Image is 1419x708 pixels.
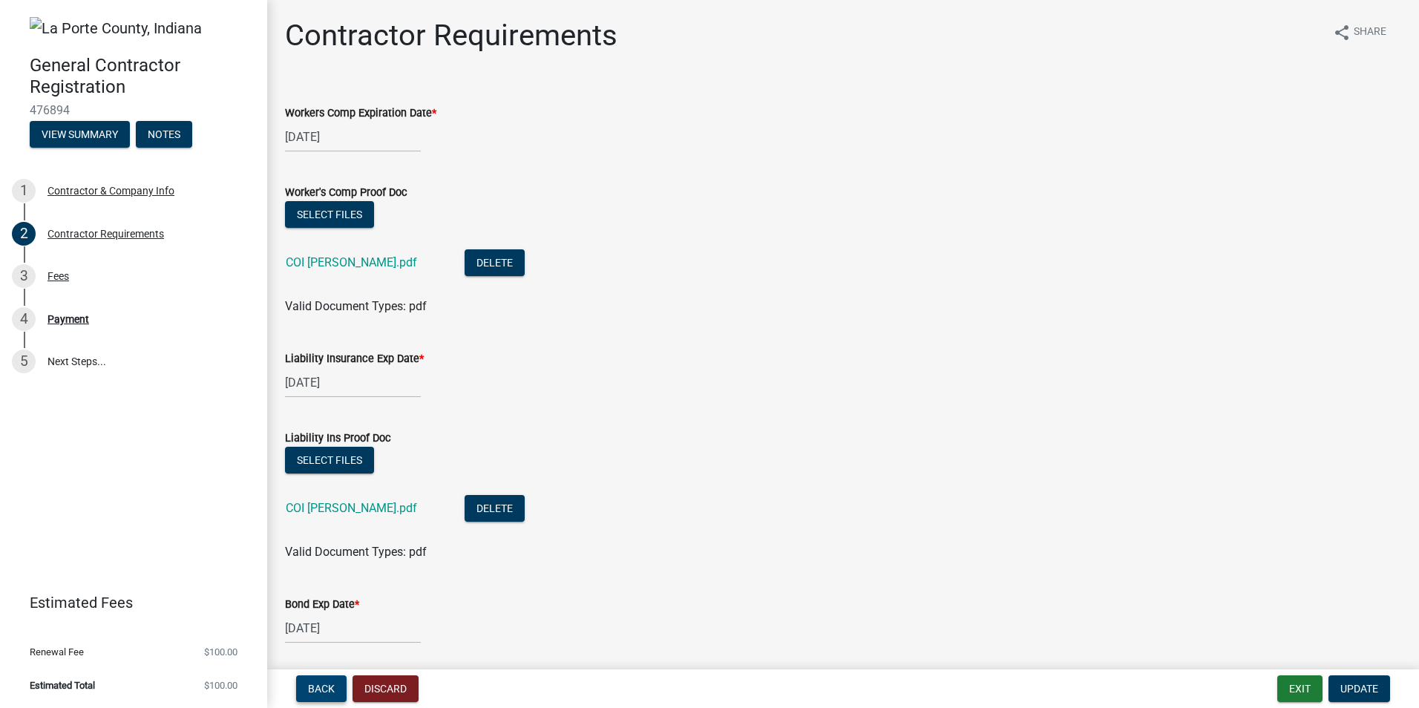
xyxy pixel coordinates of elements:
span: Valid Document Types: pdf [285,299,427,313]
input: mm/dd/yyyy [285,122,421,152]
a: COI [PERSON_NAME].pdf [286,255,417,269]
button: shareShare [1321,18,1398,47]
span: Share [1354,24,1386,42]
div: Fees [47,271,69,281]
label: Liability Insurance Exp Date [285,354,424,364]
span: 476894 [30,103,237,117]
button: Back [296,675,347,702]
label: Liability Ins Proof Doc [285,433,391,444]
span: Valid Document Types: pdf [285,545,427,559]
wm-modal-confirm: Delete Document [465,257,525,271]
label: Workers Comp Expiration Date [285,108,436,119]
input: mm/dd/yyyy [285,367,421,398]
div: Contractor Requirements [47,229,164,239]
wm-modal-confirm: Delete Document [465,502,525,517]
button: Exit [1277,675,1323,702]
button: Notes [136,121,192,148]
button: Delete [465,495,525,522]
i: share [1333,24,1351,42]
div: 3 [12,264,36,288]
h1: Contractor Requirements [285,18,617,53]
span: Renewal Fee [30,647,84,657]
div: Contractor & Company Info [47,186,174,196]
wm-modal-confirm: Summary [30,130,130,142]
div: 1 [12,179,36,203]
div: 4 [12,307,36,331]
label: Worker's Comp Proof Doc [285,188,407,198]
div: 2 [12,222,36,246]
button: Discard [353,675,419,702]
span: Update [1340,683,1378,695]
div: Payment [47,314,89,324]
span: Estimated Total [30,681,95,690]
wm-modal-confirm: Notes [136,130,192,142]
span: Back [308,683,335,695]
div: 5 [12,350,36,373]
span: $100.00 [204,681,237,690]
a: COI [PERSON_NAME].pdf [286,501,417,515]
img: La Porte County, Indiana [30,17,202,39]
button: Select files [285,447,374,473]
button: Update [1328,675,1390,702]
input: mm/dd/yyyy [285,613,421,643]
a: Estimated Fees [12,588,243,617]
button: View Summary [30,121,130,148]
button: Delete [465,249,525,276]
button: Select files [285,201,374,228]
span: $100.00 [204,647,237,657]
label: Bond Exp Date [285,600,359,610]
h4: General Contractor Registration [30,55,255,98]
